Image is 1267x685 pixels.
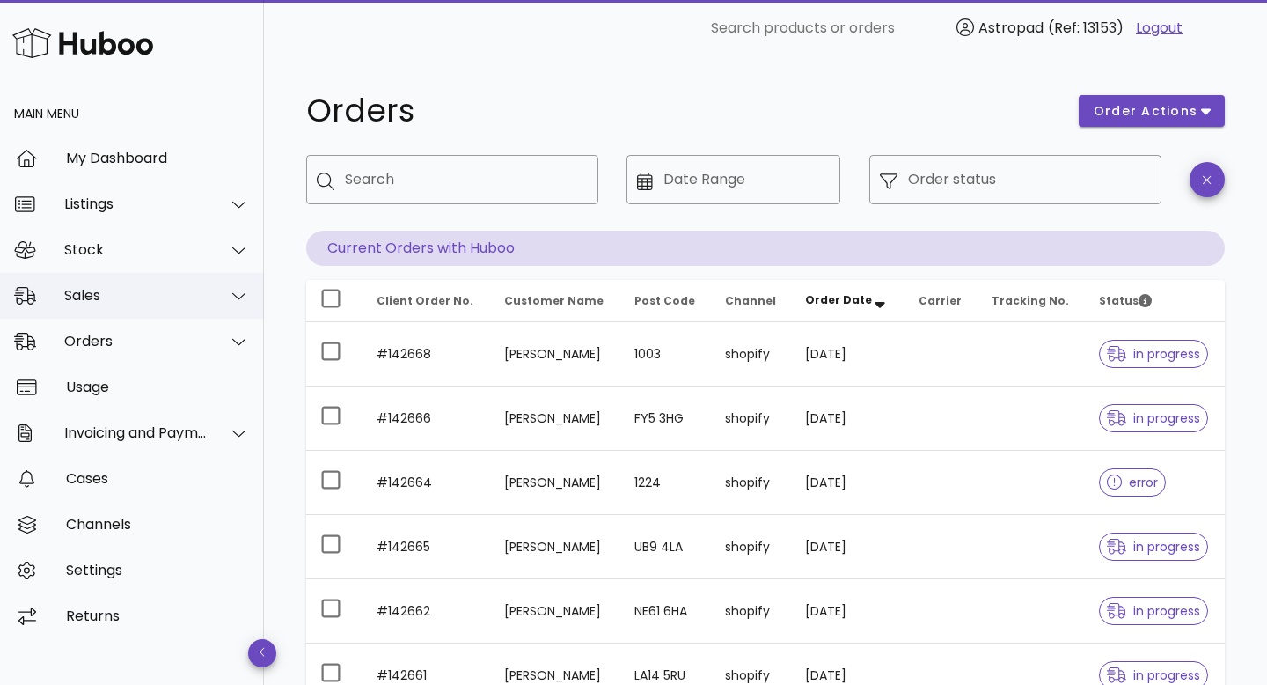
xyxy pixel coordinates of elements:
[66,608,250,624] div: Returns
[805,292,872,307] span: Order Date
[1107,412,1200,424] span: in progress
[978,18,1044,38] span: Astropad
[306,95,1058,127] h1: Orders
[620,515,711,579] td: UB9 4LA
[1107,348,1200,360] span: in progress
[64,241,208,258] div: Stock
[504,293,604,308] span: Customer Name
[1107,605,1200,617] span: in progress
[377,293,473,308] span: Client Order No.
[1107,541,1200,553] span: in progress
[363,322,490,387] td: #142668
[490,579,620,644] td: [PERSON_NAME]
[791,579,904,644] td: [DATE]
[64,195,208,212] div: Listings
[66,516,250,533] div: Channels
[363,579,490,644] td: #142662
[64,424,208,441] div: Invoicing and Payments
[363,280,490,322] th: Client Order No.
[791,451,904,515] td: [DATE]
[1093,102,1198,121] span: order actions
[711,579,792,644] td: shopify
[1079,95,1225,127] button: order actions
[66,470,250,487] div: Cases
[634,293,695,308] span: Post Code
[363,451,490,515] td: #142664
[620,387,711,451] td: FY5 3HG
[490,280,620,322] th: Customer Name
[978,280,1085,322] th: Tracking No.
[12,24,153,62] img: Huboo Logo
[711,387,792,451] td: shopify
[490,451,620,515] td: [PERSON_NAME]
[1099,293,1152,308] span: Status
[306,231,1225,266] p: Current Orders with Huboo
[66,379,250,395] div: Usage
[904,280,978,322] th: Carrier
[620,280,711,322] th: Post Code
[791,387,904,451] td: [DATE]
[363,515,490,579] td: #142665
[64,287,208,304] div: Sales
[490,322,620,387] td: [PERSON_NAME]
[1048,18,1124,38] span: (Ref: 13153)
[711,515,792,579] td: shopify
[992,293,1069,308] span: Tracking No.
[363,387,490,451] td: #142666
[490,387,620,451] td: [PERSON_NAME]
[490,515,620,579] td: [PERSON_NAME]
[791,322,904,387] td: [DATE]
[711,322,792,387] td: shopify
[620,451,711,515] td: 1224
[1136,18,1183,39] a: Logout
[64,333,208,350] div: Orders
[66,150,250,166] div: My Dashboard
[620,322,711,387] td: 1003
[711,280,792,322] th: Channel
[66,562,250,578] div: Settings
[1085,280,1225,322] th: Status
[1107,476,1159,489] span: error
[620,579,711,644] td: NE61 6HA
[711,451,792,515] td: shopify
[791,515,904,579] td: [DATE]
[725,293,776,308] span: Channel
[791,280,904,322] th: Order Date: Sorted descending. Activate to remove sorting.
[919,293,962,308] span: Carrier
[1107,669,1200,681] span: in progress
